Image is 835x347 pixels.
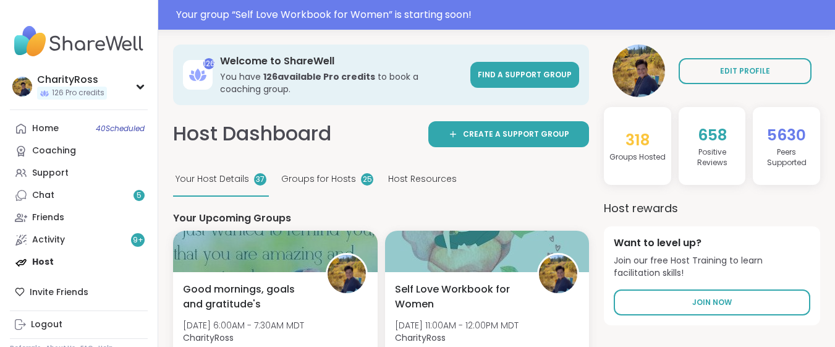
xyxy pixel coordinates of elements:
[203,58,214,69] div: 126
[31,319,62,331] div: Logout
[758,147,815,168] h4: Peers Supported
[463,129,569,140] span: Create a support group
[625,129,650,151] span: 318
[220,54,463,68] h3: Welcome to ShareWell
[32,212,64,224] div: Friends
[10,140,148,162] a: Coaching
[173,120,331,148] h1: Host Dashboard
[52,88,104,98] span: 126 Pro credits
[10,281,148,303] div: Invite Friends
[12,77,32,96] img: CharityRoss
[10,118,148,140] a: Home40Scheduled
[32,122,59,135] div: Home
[692,297,732,308] span: Join Now
[614,236,810,250] h4: Want to level up?
[183,332,234,344] b: CharityRoss
[609,152,666,163] h4: Groups Hosted
[10,162,148,184] a: Support
[183,282,312,312] span: Good mornings, goals and gratitude's
[361,173,373,186] div: 25
[96,124,145,134] span: 40 Scheduled
[10,20,148,63] img: ShareWell Nav Logo
[395,319,519,332] span: [DATE] 11:00AM - 12:00PM MDT
[10,229,148,251] a: Activity9+
[173,212,589,225] h4: Your Upcoming Groups
[220,71,463,95] h3: You have to book a coaching group.
[254,173,266,186] div: 37
[679,58,812,84] a: EDIT PROFILE
[614,289,810,315] a: Join Now
[263,71,375,83] b: 126 available Pro credit s
[176,7,828,22] div: Your group “ Self Love Workbook for Women ” is starting soon!
[684,147,741,168] h4: Positive Review s
[10,314,148,336] a: Logout
[470,62,579,88] a: Find a support group
[612,45,665,97] img: CharityRoss
[10,184,148,207] a: Chat5
[328,255,366,293] img: CharityRoss
[720,66,770,77] span: EDIT PROFILE
[614,255,810,279] span: Join our free Host Training to learn facilitation skills!
[395,282,524,312] span: Self Love Workbook for Women
[767,124,806,146] span: 5630
[176,173,249,186] span: Your Host Details
[478,69,572,80] span: Find a support group
[32,189,54,202] div: Chat
[137,191,142,201] span: 5
[37,73,107,87] div: CharityRoss
[395,332,446,344] b: CharityRoss
[388,173,457,186] span: Host Resources
[32,145,76,157] div: Coaching
[32,234,65,246] div: Activity
[281,173,356,186] span: Groups for Hosts
[428,121,589,147] a: Create a support group
[539,255,577,293] img: CharityRoss
[32,167,69,179] div: Support
[133,235,143,246] span: 9 +
[604,200,820,216] h3: Host rewards
[698,124,727,146] span: 658
[183,319,304,332] span: [DATE] 6:00AM - 7:30AM MDT
[10,207,148,229] a: Friends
